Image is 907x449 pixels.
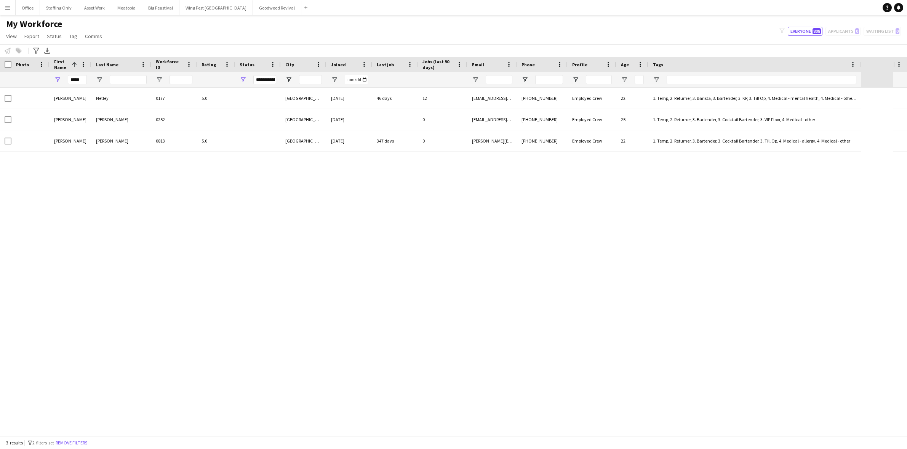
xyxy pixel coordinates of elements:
div: 22 [616,88,648,109]
input: Phone Filter Input [535,75,563,84]
button: Asset Work [78,0,111,15]
button: Open Filter Menu [572,76,579,83]
span: Tag [69,33,77,40]
div: [GEOGRAPHIC_DATA] [281,88,326,109]
button: Open Filter Menu [96,76,103,83]
button: Remove filters [54,439,89,447]
div: 46 days [372,88,418,109]
button: Open Filter Menu [472,76,479,83]
div: 0252 [151,109,197,130]
div: [EMAIL_ADDRESS][DOMAIN_NAME] [467,109,517,130]
input: City Filter Input [299,75,322,84]
span: Last job [377,62,394,67]
a: Tag [66,31,80,41]
span: First Name [54,59,69,70]
div: 25 [616,109,648,130]
span: Export [24,33,39,40]
span: View [6,33,17,40]
div: 0 [418,109,467,130]
div: Employed Crew [568,88,616,109]
button: Open Filter Menu [621,76,628,83]
div: Netley [91,88,151,109]
span: My Workforce [6,18,62,30]
div: [DATE] [326,109,372,130]
span: Email [472,62,484,67]
input: Tags Filter Input [667,75,856,84]
div: 0177 [151,88,197,109]
input: First Name Filter Input [68,75,87,84]
a: Comms [82,31,105,41]
button: Goodwood Revival [253,0,301,15]
div: 347 days [372,130,418,151]
a: View [3,31,20,41]
div: 1. Temp, 2. Returner, 3. Bartender, 3. Cocktail Bartender, 3. VIP Floor, 4. Medical - other [648,109,861,130]
span: Phone [521,62,535,67]
input: Workforce ID Filter Input [170,75,192,84]
button: Open Filter Menu [240,76,246,83]
a: Export [21,31,42,41]
app-action-btn: Export XLSX [43,46,52,55]
div: 0 [418,130,467,151]
div: [PHONE_NUMBER] [517,88,568,109]
button: Open Filter Menu [521,76,528,83]
input: Profile Filter Input [586,75,612,84]
span: 808 [813,28,821,34]
div: [PHONE_NUMBER] [517,130,568,151]
button: Open Filter Menu [54,76,61,83]
input: Last Name Filter Input [110,75,147,84]
div: [PERSON_NAME] [50,130,91,151]
div: 5.0 [197,130,235,151]
div: 22 [616,130,648,151]
span: City [285,62,294,67]
span: Workforce ID [156,59,183,70]
div: [PERSON_NAME] [91,109,151,130]
app-action-btn: Advanced filters [32,46,41,55]
button: Everyone808 [788,27,822,36]
div: [PERSON_NAME] [91,130,151,151]
button: Big Feastival [142,0,179,15]
span: Profile [572,62,587,67]
button: Open Filter Menu [331,76,338,83]
button: Open Filter Menu [285,76,292,83]
div: 1. Temp, 2. Returner, 3. Bartender, 3. Cocktail Bartender, 3. Till Op, 4. Medical - allergy, 4. M... [648,130,861,151]
div: [EMAIL_ADDRESS][DOMAIN_NAME] [467,88,517,109]
input: Age Filter Input [635,75,644,84]
span: Comms [85,33,102,40]
a: Status [44,31,65,41]
span: Photo [16,62,29,67]
div: 5.0 [197,88,235,109]
span: Last Name [96,62,118,67]
input: Email Filter Input [486,75,512,84]
span: Status [240,62,254,67]
input: Joined Filter Input [345,75,368,84]
button: Office [16,0,40,15]
div: [PERSON_NAME][EMAIL_ADDRESS][PERSON_NAME][DOMAIN_NAME] [467,130,517,151]
button: Wing Fest [GEOGRAPHIC_DATA] [179,0,253,15]
div: [GEOGRAPHIC_DATA] [281,109,326,130]
div: [PHONE_NUMBER] [517,109,568,130]
div: [PERSON_NAME] [50,88,91,109]
span: Jobs (last 90 days) [422,59,454,70]
button: Open Filter Menu [653,76,660,83]
span: Joined [331,62,346,67]
div: 12 [418,88,467,109]
div: [GEOGRAPHIC_DATA] [281,130,326,151]
div: 1. Temp, 2. Returner, 3. Barista, 3. Bartender, 3. KP, 3. Till Op, 4. Medical - mental health, 4.... [648,88,861,109]
button: Staffing Only [40,0,78,15]
span: Status [47,33,62,40]
button: Meatopia [111,0,142,15]
div: 0813 [151,130,197,151]
span: Age [621,62,629,67]
button: Open Filter Menu [156,76,163,83]
span: 2 filters set [32,440,54,446]
div: [DATE] [326,130,372,151]
div: [DATE] [326,88,372,109]
span: Rating [202,62,216,67]
div: Employed Crew [568,130,616,151]
div: [PERSON_NAME] [50,109,91,130]
span: Tags [653,62,663,67]
div: Employed Crew [568,109,616,130]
